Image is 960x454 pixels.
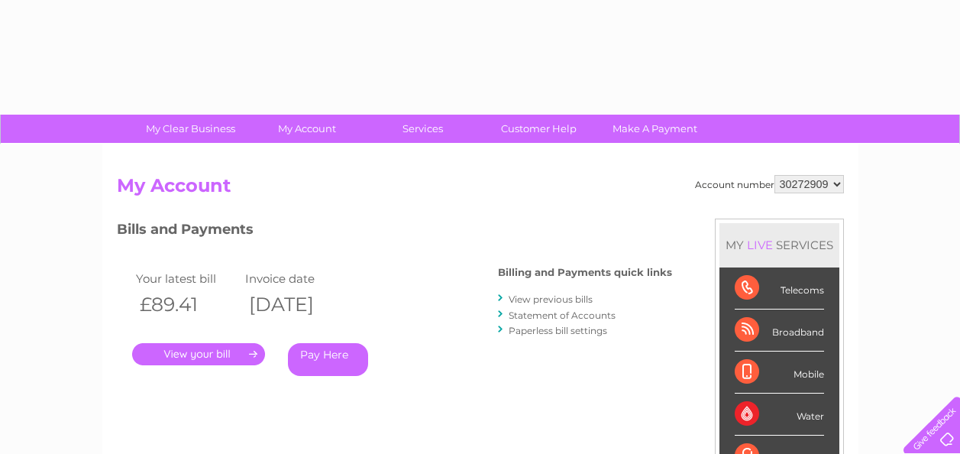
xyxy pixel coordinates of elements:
div: Broadband [735,310,824,352]
a: View previous bills [509,293,593,305]
a: Make A Payment [592,115,718,143]
a: Customer Help [476,115,602,143]
h2: My Account [117,175,844,204]
a: Paperless bill settings [509,325,607,336]
td: Your latest bill [132,268,242,289]
h3: Bills and Payments [117,219,672,245]
a: My Clear Business [128,115,254,143]
a: . [132,343,265,365]
td: Invoice date [241,268,351,289]
div: LIVE [744,238,776,252]
div: Water [735,394,824,436]
div: Account number [695,175,844,193]
a: Pay Here [288,343,368,376]
div: Mobile [735,352,824,394]
div: Telecoms [735,268,824,310]
a: Services [360,115,486,143]
th: £89.41 [132,289,242,320]
div: MY SERVICES [719,223,839,267]
h4: Billing and Payments quick links [498,267,672,278]
a: Statement of Accounts [509,310,616,321]
th: [DATE] [241,289,351,320]
a: My Account [244,115,370,143]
